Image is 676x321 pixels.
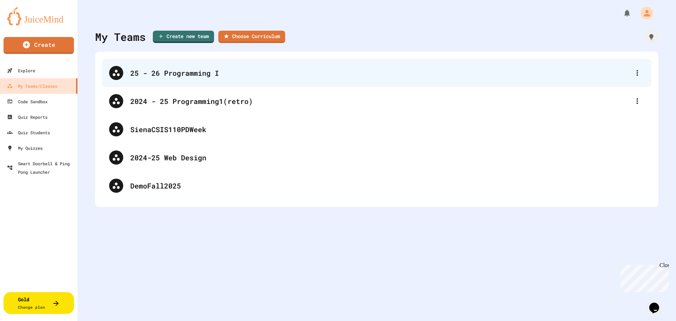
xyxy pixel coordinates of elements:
div: SienaCSIS110PDWeek [130,124,644,135]
div: 25 - 26 Programming I [130,68,630,78]
div: SienaCSIS110PDWeek [102,115,651,143]
div: My Notifications [610,7,633,19]
div: Explore [7,66,35,75]
div: DemoFall2025 [102,172,651,200]
div: 2024-25 Web Design [102,143,651,172]
div: Gold [18,296,45,310]
div: Quiz Students [7,128,50,137]
span: Change plan [18,304,45,310]
div: 2024-25 Web Design [130,152,644,163]
div: 25 - 26 Programming I [102,59,651,87]
div: My Teams [95,29,146,45]
div: DemoFall2025 [130,180,644,191]
iframe: chat widget [618,262,669,292]
div: Smart Doorbell & Ping Pong Launcher [7,159,75,176]
div: Code Sandbox [7,97,48,106]
button: GoldChange plan [4,292,74,314]
div: 2024 - 25 Programming1(retro) [102,87,651,115]
div: Quiz Reports [7,113,48,121]
a: Create new team [153,31,214,43]
div: My Teams/Classes [7,82,57,90]
div: Chat with us now!Close [3,3,49,45]
div: 2024 - 25 Programming1(retro) [130,96,630,106]
div: My Account [633,5,655,21]
div: My Quizzes [7,144,43,152]
a: Choose Curriculum [218,31,285,43]
iframe: chat widget [646,293,669,314]
a: Create [4,37,74,54]
img: logo-orange.svg [7,7,70,25]
div: How it works [644,30,658,44]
